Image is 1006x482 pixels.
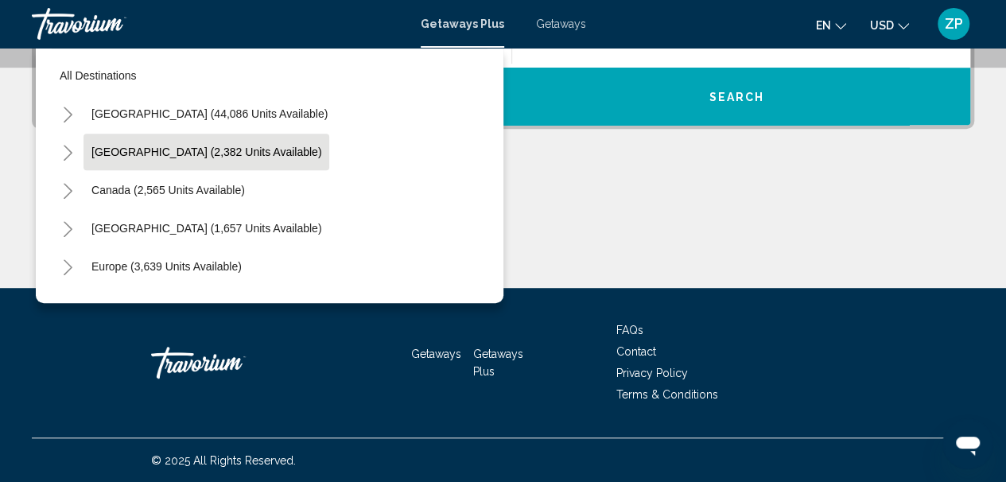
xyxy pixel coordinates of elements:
[421,17,504,30] a: Getaways Plus
[52,174,84,206] button: Toggle Canada (2,565 units available)
[84,95,336,132] button: [GEOGRAPHIC_DATA] (44,086 units available)
[709,91,764,103] span: Search
[91,184,245,196] span: Canada (2,565 units available)
[942,418,993,469] iframe: Button to launch messaging window
[36,10,970,125] div: Search widget
[91,222,321,235] span: [GEOGRAPHIC_DATA] (1,657 units available)
[870,14,909,37] button: Change currency
[84,210,329,247] button: [GEOGRAPHIC_DATA] (1,657 units available)
[91,107,328,120] span: [GEOGRAPHIC_DATA] (44,086 units available)
[84,134,329,170] button: [GEOGRAPHIC_DATA] (2,382 units available)
[536,17,586,30] a: Getaways
[151,339,310,387] a: Travorium
[473,348,523,378] a: Getaways Plus
[91,146,321,158] span: [GEOGRAPHIC_DATA] (2,382 units available)
[816,14,846,37] button: Change language
[52,212,84,244] button: Toggle Caribbean & Atlantic Islands (1,657 units available)
[52,289,84,321] button: Toggle Australia (189 units available)
[870,19,894,32] span: USD
[52,251,84,282] button: Toggle Europe (3,639 units available)
[151,454,296,467] span: © 2025 All Rights Reserved.
[84,248,250,285] button: Europe (3,639 units available)
[84,172,253,208] button: Canada (2,565 units available)
[503,68,971,125] button: Search
[616,367,688,379] a: Privacy Policy
[52,57,487,94] button: All destinations
[52,136,84,168] button: Toggle Mexico (2,382 units available)
[84,286,248,323] button: Australia (189 units available)
[91,260,242,273] span: Europe (3,639 units available)
[411,348,461,360] a: Getaways
[933,7,974,41] button: User Menu
[52,98,84,130] button: Toggle United States (44,086 units available)
[945,16,963,32] span: ZP
[616,324,643,336] a: FAQs
[816,19,831,32] span: en
[32,8,405,40] a: Travorium
[60,69,137,82] span: All destinations
[616,345,656,358] a: Contact
[616,388,718,401] a: Terms & Conditions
